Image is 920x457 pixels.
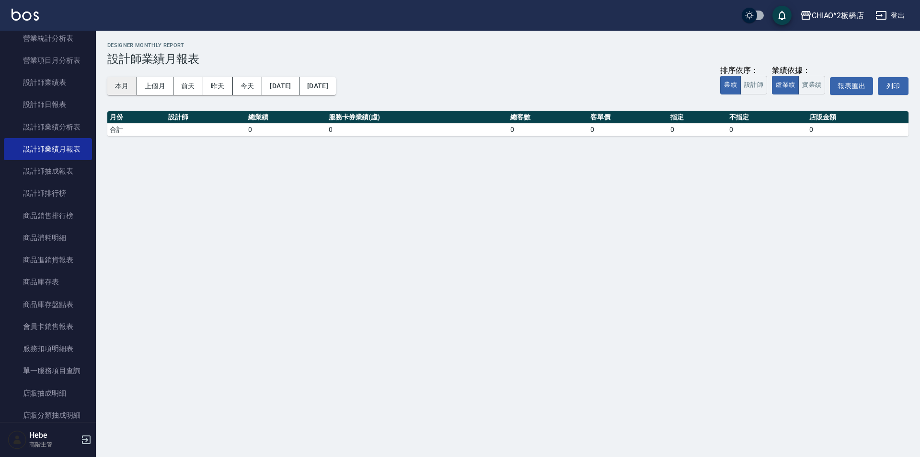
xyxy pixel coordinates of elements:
th: 指定 [668,111,726,124]
a: 商品庫存盤點表 [4,293,92,316]
a: 營業項目月分析表 [4,49,92,71]
a: 設計師業績表 [4,71,92,94]
div: 業績依據： [772,66,825,76]
td: 0 [807,123,908,136]
td: 0 [508,123,588,136]
button: 列印 [878,77,908,95]
th: 客單價 [588,111,668,124]
button: 登出 [872,7,908,24]
button: 上個月 [137,77,173,95]
a: 服務扣項明細表 [4,338,92,360]
td: 0 [588,123,668,136]
button: 虛業績 [772,76,799,94]
a: 商品進銷貨報表 [4,249,92,271]
button: 報表匯出 [830,77,873,95]
img: Logo [11,9,39,21]
div: CHIAO^2板橋店 [812,10,864,22]
th: 店販金額 [807,111,908,124]
a: 店販抽成明細 [4,382,92,404]
td: 0 [246,123,326,136]
button: [DATE] [262,77,299,95]
button: 昨天 [203,77,233,95]
button: 前天 [173,77,203,95]
button: 業績 [720,76,741,94]
th: 總客數 [508,111,588,124]
img: Person [8,430,27,449]
h3: 設計師業績月報表 [107,52,908,66]
th: 不指定 [727,111,807,124]
button: [DATE] [299,77,336,95]
h5: Hebe [29,431,78,440]
a: 會員卡銷售報表 [4,316,92,338]
div: 排序依序： [720,66,767,76]
a: 設計師業績月報表 [4,138,92,160]
th: 總業績 [246,111,326,124]
a: 設計師抽成報表 [4,160,92,182]
p: 高階主管 [29,440,78,449]
a: 設計師業績分析表 [4,116,92,138]
th: 服務卡券業績(虛) [326,111,508,124]
a: 設計師日報表 [4,94,92,116]
button: 實業績 [798,76,825,94]
button: 今天 [233,77,263,95]
h2: Designer Monthly Report [107,42,908,48]
a: 營業統計分析表 [4,27,92,49]
a: 商品庫存表 [4,271,92,293]
button: 設計師 [740,76,767,94]
td: 0 [326,123,508,136]
a: 單一服務項目查詢 [4,360,92,382]
a: 商品消耗明細 [4,227,92,249]
button: CHIAO^2板橋店 [796,6,868,25]
button: save [772,6,792,25]
a: 商品銷售排行榜 [4,205,92,227]
th: 設計師 [166,111,246,124]
a: 店販分類抽成明細 [4,404,92,426]
a: 設計師排行榜 [4,182,92,204]
table: a dense table [107,111,908,136]
th: 月份 [107,111,166,124]
td: 0 [668,123,726,136]
td: 0 [727,123,807,136]
button: 本月 [107,77,137,95]
td: 合計 [107,123,166,136]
